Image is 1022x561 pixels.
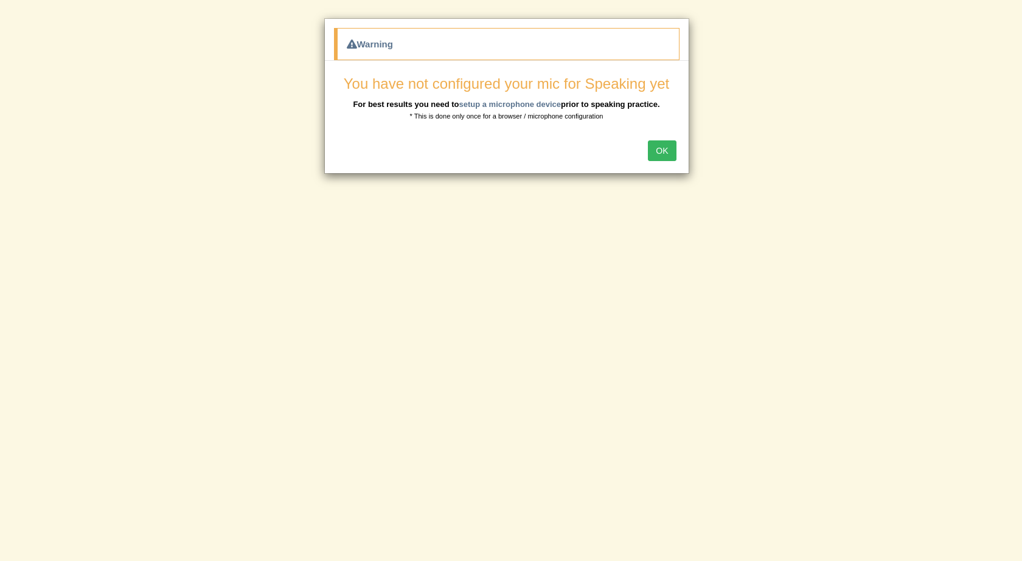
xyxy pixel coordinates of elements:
[353,100,659,109] b: For best results you need to prior to speaking practice.
[334,28,680,60] div: Warning
[410,112,603,120] small: * This is done only once for a browser / microphone configuration
[344,75,669,92] span: You have not configured your mic for Speaking yet
[459,100,561,109] a: setup a microphone device
[648,140,676,161] button: OK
